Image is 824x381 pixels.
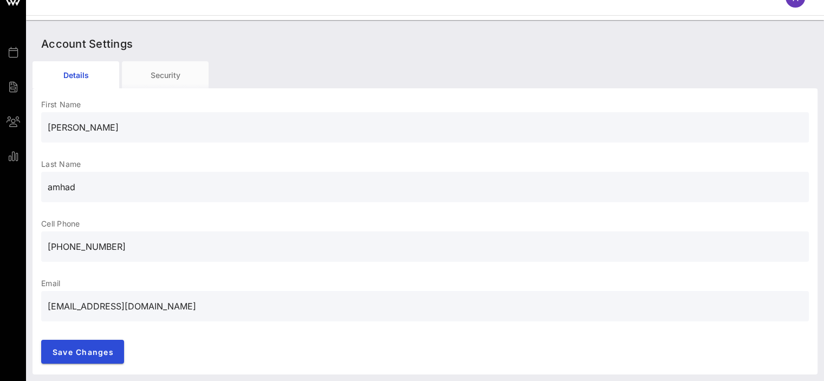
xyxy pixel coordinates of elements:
p: Cell Phone [41,218,809,229]
div: Security [122,61,209,88]
button: Save Changes [41,340,124,364]
div: Account Settings [33,27,817,61]
p: Email [41,278,809,289]
div: Details [33,61,119,88]
span: Save Changes [52,347,114,357]
p: First Name [41,99,809,110]
p: Last Name [41,159,809,170]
